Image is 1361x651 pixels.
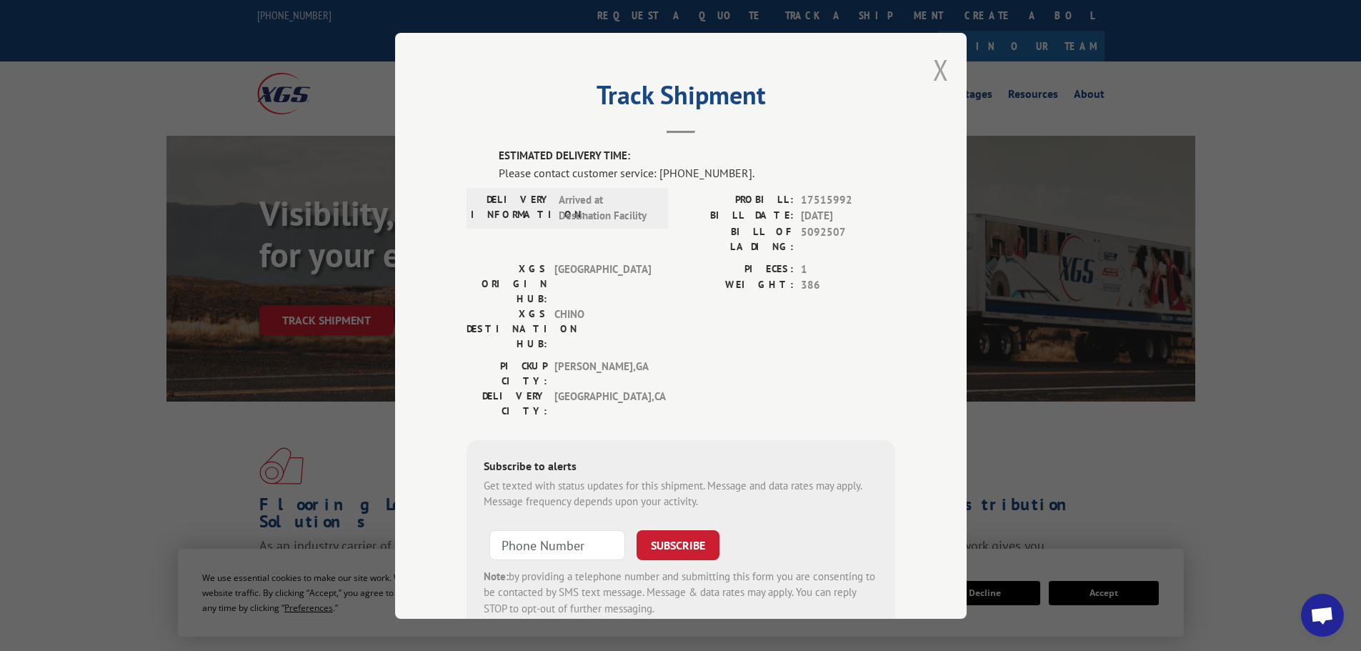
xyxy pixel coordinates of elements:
[801,192,895,208] span: 17515992
[467,358,547,388] label: PICKUP CITY:
[681,277,794,294] label: WEIGHT:
[681,192,794,208] label: PROBILL:
[484,569,509,582] strong: Note:
[467,306,547,351] label: XGS DESTINATION HUB:
[554,306,651,351] span: CHINO
[1301,594,1344,637] a: Open chat
[681,224,794,254] label: BILL OF LADING:
[681,261,794,277] label: PIECES:
[554,388,651,418] span: [GEOGRAPHIC_DATA] , CA
[801,277,895,294] span: 386
[467,85,895,112] h2: Track Shipment
[554,261,651,306] span: [GEOGRAPHIC_DATA]
[467,388,547,418] label: DELIVERY CITY:
[559,192,655,224] span: Arrived at Destination Facility
[554,358,651,388] span: [PERSON_NAME] , GA
[467,261,547,306] label: XGS ORIGIN HUB:
[801,224,895,254] span: 5092507
[801,261,895,277] span: 1
[484,457,878,477] div: Subscribe to alerts
[484,568,878,617] div: by providing a telephone number and submitting this form you are consenting to be contacted by SM...
[499,148,895,164] label: ESTIMATED DELIVERY TIME:
[801,208,895,224] span: [DATE]
[484,477,878,510] div: Get texted with status updates for this shipment. Message and data rates may apply. Message frequ...
[489,530,625,560] input: Phone Number
[471,192,552,224] label: DELIVERY INFORMATION:
[681,208,794,224] label: BILL DATE:
[637,530,719,560] button: SUBSCRIBE
[499,164,895,181] div: Please contact customer service: [PHONE_NUMBER].
[933,51,949,89] button: Close modal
